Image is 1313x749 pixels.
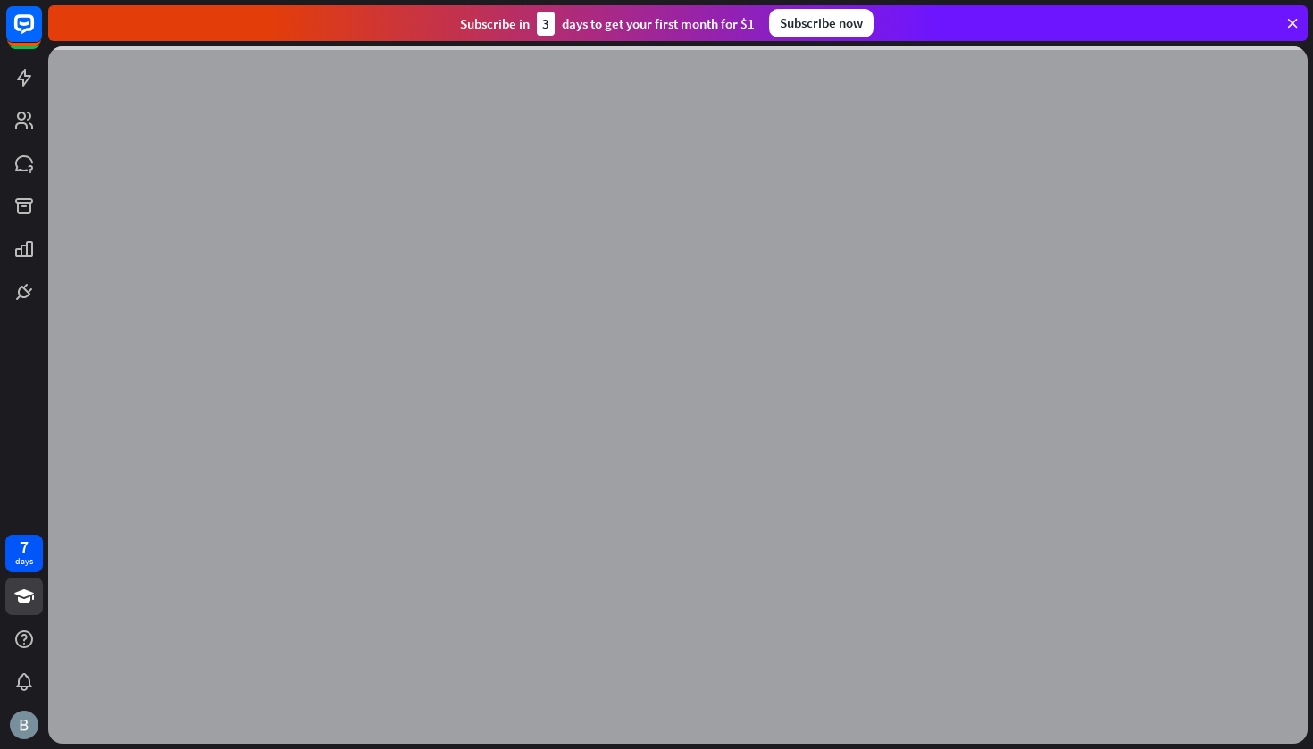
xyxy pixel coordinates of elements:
[537,12,555,36] div: 3
[5,535,43,572] a: 7 days
[460,12,755,36] div: Subscribe in days to get your first month for $1
[769,9,874,37] div: Subscribe now
[15,555,33,568] div: days
[20,539,29,555] div: 7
